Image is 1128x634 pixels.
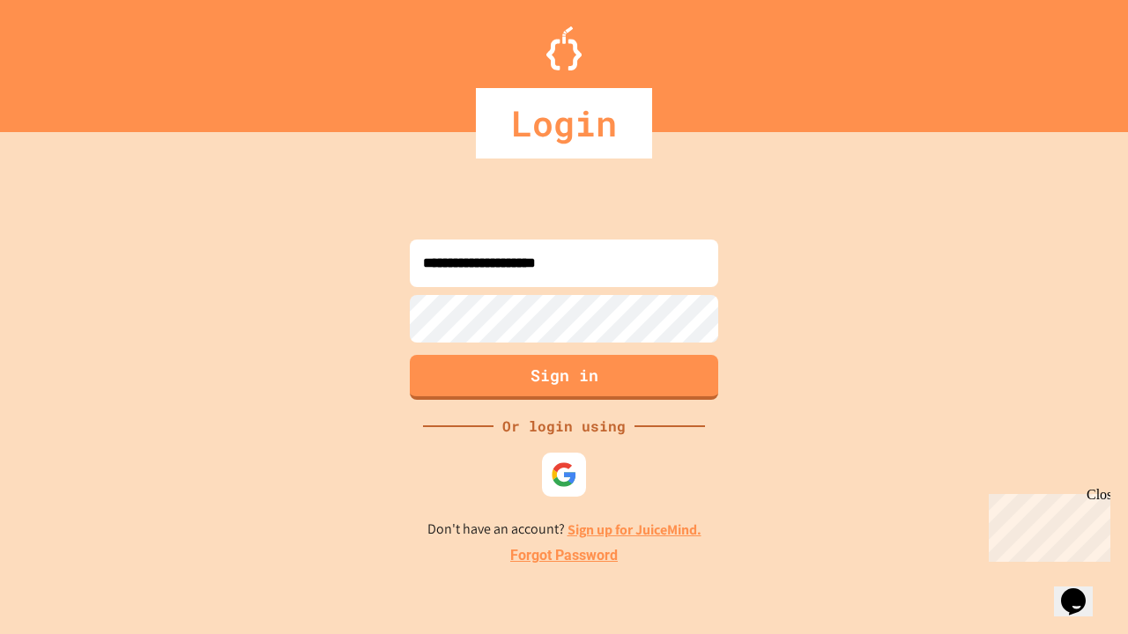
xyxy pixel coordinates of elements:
a: Forgot Password [510,545,618,566]
iframe: chat widget [982,487,1110,562]
img: Logo.svg [546,26,582,70]
a: Sign up for JuiceMind. [568,520,701,539]
p: Don't have an account? [427,519,701,541]
img: google-icon.svg [551,461,577,488]
div: Or login using [493,416,634,437]
iframe: chat widget [1054,564,1110,616]
button: Sign in [410,355,718,400]
div: Chat with us now!Close [7,7,122,112]
div: Login [476,88,652,158]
